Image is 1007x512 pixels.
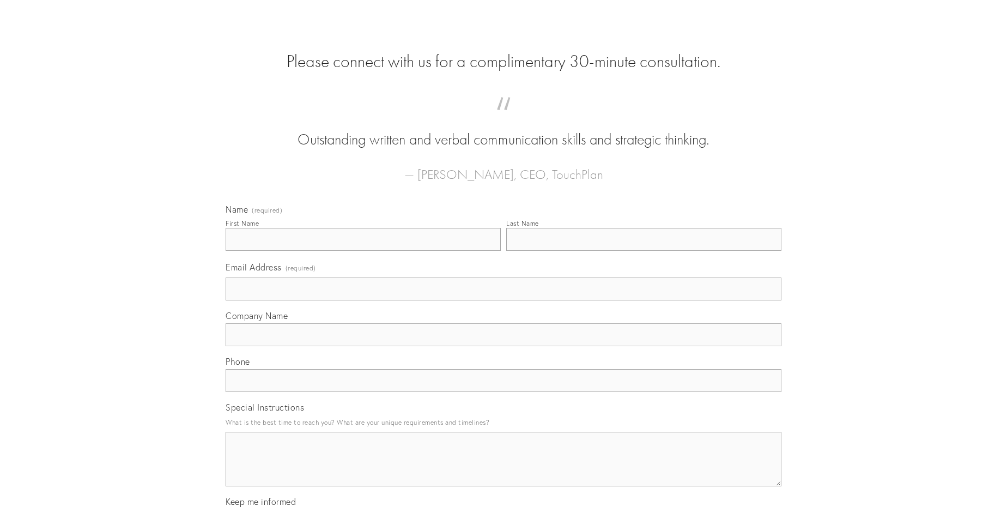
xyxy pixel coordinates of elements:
span: Keep me informed [226,496,296,507]
h2: Please connect with us for a complimentary 30-minute consultation. [226,51,781,72]
span: Special Instructions [226,402,304,413]
blockquote: Outstanding written and verbal communication skills and strategic thinking. [243,108,764,150]
span: “ [243,108,764,129]
span: Phone [226,356,250,367]
span: (required) [286,261,316,275]
p: What is the best time to reach you? What are your unique requirements and timelines? [226,415,781,430]
div: First Name [226,219,259,227]
span: Email Address [226,262,282,273]
figcaption: — [PERSON_NAME], CEO, TouchPlan [243,150,764,185]
div: Last Name [506,219,539,227]
span: Name [226,204,248,215]
span: Company Name [226,310,288,321]
span: (required) [252,207,282,214]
